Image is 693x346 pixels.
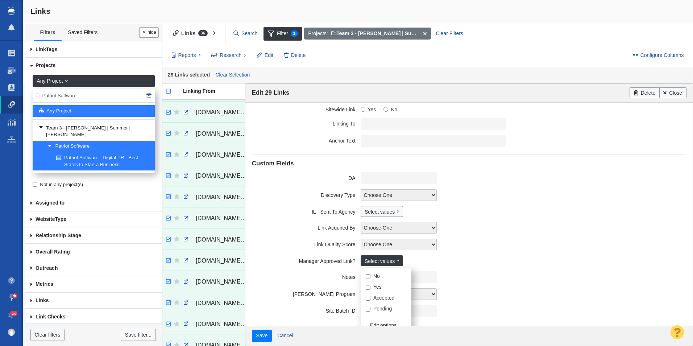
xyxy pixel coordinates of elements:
div: Clear Filters [432,28,467,40]
span: Delete [291,52,306,59]
a: Linking From [183,88,255,95]
a: Filters [34,25,62,40]
span: Reports [178,52,196,59]
a: [DOMAIN_NAME][URL][US_STATE] [183,276,249,288]
span: [DOMAIN_NAME][URL][US_STATE] [196,109,289,115]
input: Save [252,330,272,342]
label: Linking To [252,118,361,127]
a: Save filter... [121,329,155,341]
strong: 29 Links selected [168,71,210,77]
span: Projects: [308,30,328,37]
button: Configure Columns [628,49,688,62]
a: Projects [25,58,162,74]
a: [DOMAIN_NAME][URL][US_STATE] [183,318,249,330]
span: Website [36,216,55,222]
span: Research [220,52,241,59]
a: [DOMAIN_NAME][URL][US_STATE] [183,128,249,140]
a: Links [25,293,162,309]
label: Accepted [373,294,394,301]
span: [DOMAIN_NAME][URL][US_STATE] [196,321,289,327]
span: 24 [10,311,18,316]
label: Pending [373,305,392,312]
a: [DOMAIN_NAME][URL][US_STATE] [183,149,249,161]
label: IL - Sent To Agency [252,206,361,215]
span: Links [30,7,50,15]
a: Link Checks [25,309,162,325]
a: Clear filters [30,329,65,341]
a: Type [25,211,162,228]
span: Configure Columns [640,52,684,59]
span: 1 [291,30,298,37]
span: Team 3 - [PERSON_NAME] | Summer | [PERSON_NAME]\Bold North Roofing [331,30,520,36]
label: No [383,104,397,113]
label: No [373,273,380,279]
a: [DOMAIN_NAME][URL][US_STATE] [183,191,249,203]
a: Select values [361,206,403,217]
input: No [383,107,388,112]
label: Notes [252,271,361,280]
label: Yes [361,104,376,113]
span: Link [36,46,46,52]
a: Cancel [273,330,298,341]
span: Edit [265,52,273,59]
a: [DOMAIN_NAME][URL][US_STATE] [183,212,249,225]
button: Reports [167,49,205,62]
h4: Custom Fields [252,160,686,167]
span: Any Project [46,108,71,115]
span: [DOMAIN_NAME][URL][US_STATE] [196,236,289,243]
a: [DOMAIN_NAME][URL][US_STATE] [183,255,249,267]
label: Site Batch ID [252,305,361,314]
a: [DOMAIN_NAME][URL][US_STATE] [183,170,249,182]
a: Metrics [25,276,162,293]
a: Outreach [25,260,162,276]
button: Done [139,27,159,38]
button: Edit [253,49,277,62]
a: Any Project [34,106,146,116]
a: Edit options... [361,320,416,330]
span: Filter [263,27,302,41]
a: Patriot Software [46,141,151,152]
a: Select values [361,255,403,266]
span: [DOMAIN_NAME][URL][US_STATE] [196,194,289,200]
span: Edit 29 Links [252,89,290,96]
label: Manager Approved Link? [252,255,361,264]
span: [DOMAIN_NAME][URL][US_STATE] [196,152,289,158]
label: Anchor Text [252,135,361,144]
span: [DOMAIN_NAME][URL][US_STATE] [196,173,289,179]
label: Link Acquired By [252,222,361,231]
span: [DOMAIN_NAME][URL][US_STATE] [196,279,289,285]
a: Clear Selection [214,70,252,81]
button: Delete [280,49,310,62]
img: buzzstream_logo_iconsimple.png [8,7,14,15]
input: Search... [33,89,155,103]
a: [DOMAIN_NAME][URL][US_STATE] [183,297,249,309]
a: Delete [630,87,659,98]
div: Linking From [183,88,255,94]
img: 0a657928374d280f0cbdf2a1688580e1 [8,329,15,336]
span: Any Project [37,77,63,85]
label: [PERSON_NAME] Program [252,288,361,297]
a: [DOMAIN_NAME][URL][US_STATE] [183,234,249,246]
label: Link Quality Score [252,239,361,248]
input: Not in any project(s) [33,182,37,187]
label: Yes [373,284,382,290]
a: Saved Filters [62,25,104,40]
label: Sitewide Link [252,104,361,113]
strong: or [331,30,420,37]
a: Close [659,87,686,98]
a: Relationship Stage [25,227,162,244]
a: Patriot Software - Digital PR - Best States to Start a Business [54,153,150,170]
a: [DOMAIN_NAME][URL][US_STATE] [183,106,249,119]
a: Tags [25,41,162,58]
label: Discovery Type [252,189,361,198]
span: [DOMAIN_NAME][URL][US_STATE] [196,300,289,306]
a: Assigned to [25,195,162,211]
span: [DOMAIN_NAME][URL][US_STATE] [196,215,289,221]
label: DA [252,172,361,181]
button: Research [207,49,250,62]
input: Search [231,27,261,40]
a: Overall Rating [25,244,162,260]
span: Not in any project(s) [40,181,83,188]
span: [DOMAIN_NAME][URL][US_STATE] [196,131,289,137]
span: [DOMAIN_NAME][URL][US_STATE] [196,258,289,264]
